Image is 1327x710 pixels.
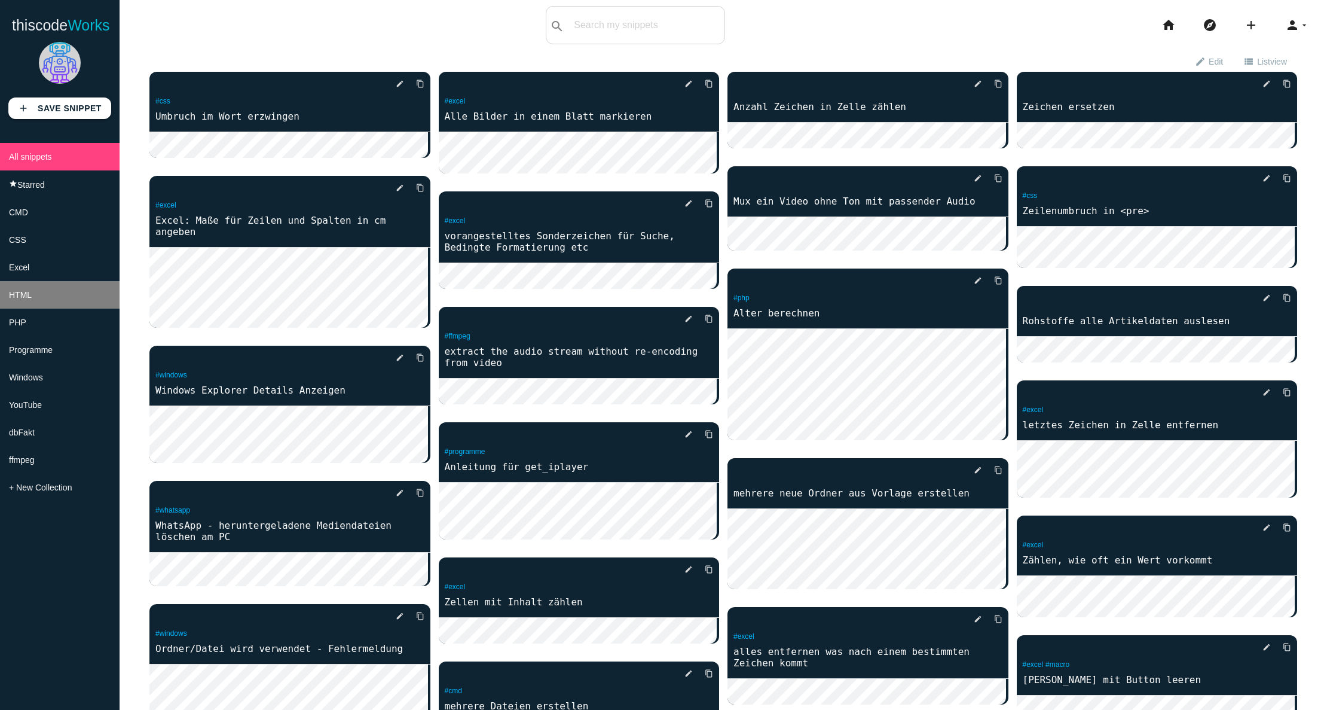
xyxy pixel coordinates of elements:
span: Programme [9,345,53,355]
a: Copy to Clipboard [695,559,713,580]
i: content_copy [416,347,424,368]
a: WhatsApp - heruntergeladene Mediendateien löschen am PC [149,519,430,544]
a: #windows [155,371,187,379]
i: view_list [1243,51,1254,71]
span: All snippets [9,152,52,161]
a: Zellen mit Inhalt zählen [439,595,720,609]
i: add [18,97,29,119]
i: person [1285,6,1300,44]
a: Alle Bilder in einem Blatt markieren [439,109,720,123]
i: content_copy [1283,167,1291,189]
i: content_copy [705,663,713,684]
i: star [9,179,17,188]
a: Copy to Clipboard [406,347,424,368]
a: edit [1253,73,1271,95]
span: Starred [17,180,45,190]
a: #php [733,294,750,302]
i: edit [974,459,982,481]
a: extract the audio stream without re-encoding from video [439,345,720,370]
a: edit [386,347,404,368]
a: #excel [445,97,466,105]
span: CMD [9,208,28,217]
span: dbFakt [9,428,35,437]
i: content_copy [705,559,713,580]
a: Anleitung für get_iplayer [439,460,720,474]
span: Edit [1209,51,1223,71]
a: edit [675,663,693,684]
a: Copy to Clipboard [695,423,713,445]
a: Copy to Clipboard [406,482,424,504]
a: Alter berechnen [727,306,1008,320]
a: Ordner/Datei wird verwendet - Fehlermeldung [149,642,430,656]
i: content_copy [416,73,424,95]
a: addSave Snippet [8,97,111,119]
i: edit [396,177,404,199]
a: #css [1023,191,1038,200]
i: home [1161,6,1176,44]
a: edit [386,482,404,504]
a: thiscodeWorks [12,6,110,44]
i: edit [684,73,693,95]
i: add [1244,6,1258,44]
a: edit [386,73,404,95]
a: #windows [155,629,187,638]
i: edit [396,347,404,368]
i: edit [1262,636,1271,658]
a: edit [675,423,693,445]
span: PHP [9,318,26,327]
a: edit [386,605,404,627]
i: content_copy [1283,287,1291,309]
i: edit [1262,73,1271,95]
img: robot.png [39,42,81,84]
i: edit [1262,287,1271,309]
a: Copy to Clipboard [1273,73,1291,95]
i: content_copy [705,308,713,330]
i: content_copy [416,605,424,627]
a: alles entfernen was nach einem bestimmten Zeichen kommt [727,645,1008,670]
a: mehrere neue Ordner aus Vorlage erstellen [727,486,1008,500]
a: edit [675,559,693,580]
a: Windows Explorer Details Anzeigen [149,383,430,397]
span: Windows [9,373,43,382]
i: content_copy [1283,517,1291,538]
a: edit [1253,287,1271,309]
a: Copy to Clipboard [1273,517,1291,538]
a: #excel [155,201,176,209]
input: Search my snippets [568,13,724,38]
span: Excel [9,263,29,272]
i: edit [974,270,982,291]
span: CSS [9,235,26,245]
a: #whatsapp [155,506,190,514]
i: edit [1262,167,1271,189]
i: edit [974,73,982,95]
a: edit [964,270,982,291]
a: Copy to Clipboard [695,308,713,330]
a: Copy to Clipboard [406,605,424,627]
a: Copy to Clipboard [984,270,1002,291]
a: #programme [445,447,485,456]
a: Copy to Clipboard [406,73,424,95]
a: Copy to Clipboard [695,73,713,95]
a: #excel [445,217,466,225]
i: content_copy [1283,73,1291,95]
a: editEdit [1185,50,1233,72]
a: Copy to Clipboard [406,177,424,199]
a: Copy to Clipboard [695,193,713,214]
i: content_copy [994,73,1002,95]
a: edit [675,193,693,214]
a: edit [964,167,982,189]
span: List [1257,51,1287,71]
a: #excel [1023,541,1044,549]
a: Copy to Clipboard [1273,636,1291,658]
a: Zeichen ersetzen [1017,100,1298,114]
span: YouTube [9,400,42,410]
i: content_copy [994,608,1002,630]
a: Rohstoffe alle Artikeldaten auslesen [1017,314,1298,328]
a: Copy to Clipboard [984,167,1002,189]
a: edit [675,73,693,95]
i: content_copy [416,177,424,199]
a: Copy to Clipboard [695,663,713,684]
i: content_copy [705,423,713,445]
a: #excel [1023,406,1044,414]
a: edit [964,608,982,630]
